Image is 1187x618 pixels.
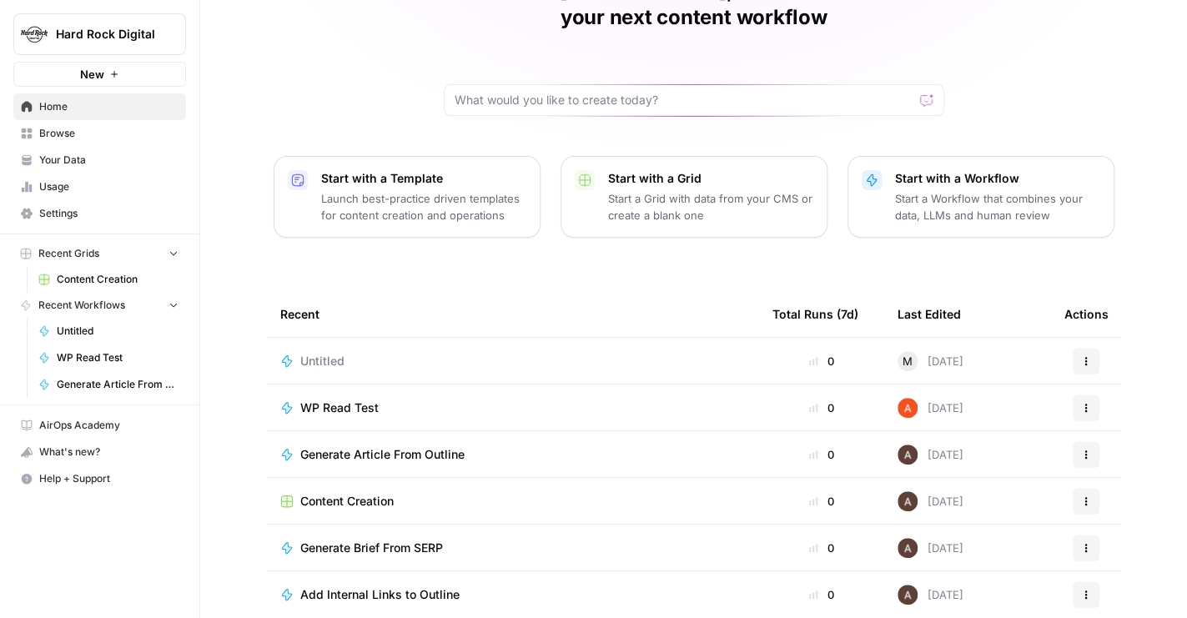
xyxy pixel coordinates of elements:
span: AirOps Academy [39,418,179,433]
span: Recent Workflows [38,298,125,313]
img: wtbmvrjo3qvncyiyitl6zoukl9gz [898,538,918,558]
a: Usage [13,173,186,200]
div: Actions [1064,291,1109,337]
span: Browse [39,126,179,141]
div: Recent [280,291,746,337]
span: Generate Article From Outline [300,446,465,463]
a: Generate Brief From SERP [280,540,746,556]
span: M [903,353,913,369]
div: [DATE] [898,398,963,418]
a: Untitled [31,318,186,344]
span: Home [39,99,179,114]
a: Content Creation [280,493,746,510]
button: Workspace: Hard Rock Digital [13,13,186,55]
a: WP Read Test [280,399,746,416]
img: cje7zb9ux0f2nqyv5qqgv3u0jxek [898,398,918,418]
div: Last Edited [898,291,961,337]
span: Settings [39,206,179,221]
span: Usage [39,179,179,194]
img: wtbmvrjo3qvncyiyitl6zoukl9gz [898,585,918,605]
span: New [80,66,104,83]
a: Home [13,93,186,120]
span: Hard Rock Digital [56,26,157,43]
span: Content Creation [300,493,394,510]
a: Untitled [280,353,746,369]
div: 0 [772,540,871,556]
a: Generate Article From Outline [31,371,186,398]
button: What's new? [13,439,186,465]
span: Add Internal Links to Outline [300,586,460,603]
div: 0 [772,493,871,510]
span: Generate Brief From SERP [300,540,443,556]
p: Start with a Workflow [895,170,1100,187]
div: 0 [772,353,871,369]
p: Start with a Grid [608,170,813,187]
a: Browse [13,120,186,147]
img: wtbmvrjo3qvncyiyitl6zoukl9gz [898,491,918,511]
button: New [13,62,186,87]
span: WP Read Test [300,399,379,416]
span: Help + Support [39,471,179,486]
a: WP Read Test [31,344,186,371]
button: Start with a GridStart a Grid with data from your CMS or create a blank one [561,156,827,238]
input: What would you like to create today? [455,92,913,108]
span: Untitled [57,324,179,339]
span: Recent Grids [38,246,99,261]
a: Your Data [13,147,186,173]
p: Start a Grid with data from your CMS or create a blank one [608,190,813,224]
button: Start with a WorkflowStart a Workflow that combines your data, LLMs and human review [847,156,1114,238]
div: [DATE] [898,351,963,371]
a: Settings [13,200,186,227]
button: Help + Support [13,465,186,492]
a: Add Internal Links to Outline [280,586,746,603]
p: Launch best-practice driven templates for content creation and operations [321,190,526,224]
p: Start a Workflow that combines your data, LLMs and human review [895,190,1100,224]
a: Generate Article From Outline [280,446,746,463]
button: Recent Workflows [13,293,186,318]
div: [DATE] [898,538,963,558]
a: Content Creation [31,266,186,293]
div: Total Runs (7d) [772,291,858,337]
span: WP Read Test [57,350,179,365]
span: Content Creation [57,272,179,287]
div: 0 [772,399,871,416]
div: 0 [772,586,871,603]
p: Start with a Template [321,170,526,187]
span: Your Data [39,153,179,168]
span: Generate Article From Outline [57,377,179,392]
div: What's new? [14,440,185,465]
div: [DATE] [898,585,963,605]
button: Start with a TemplateLaunch best-practice driven templates for content creation and operations [274,156,541,238]
div: 0 [772,446,871,463]
span: Untitled [300,353,345,369]
img: Hard Rock Digital Logo [19,19,49,49]
div: [DATE] [898,491,963,511]
img: wtbmvrjo3qvncyiyitl6zoukl9gz [898,445,918,465]
button: Recent Grids [13,241,186,266]
a: AirOps Academy [13,412,186,439]
div: [DATE] [898,445,963,465]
